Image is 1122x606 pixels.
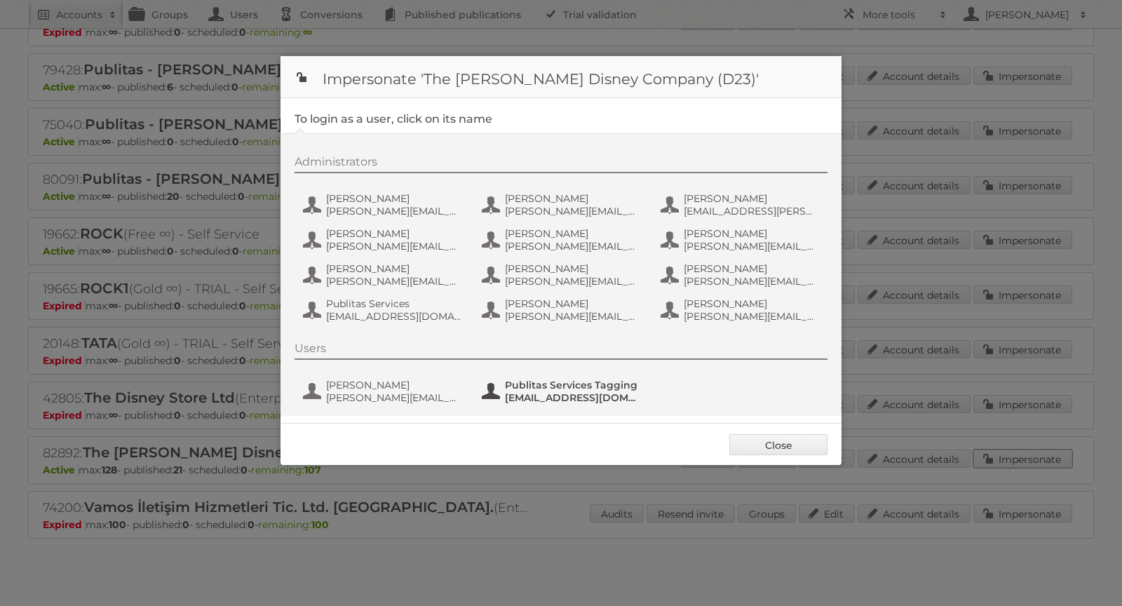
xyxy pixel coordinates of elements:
[326,205,462,217] span: [PERSON_NAME][EMAIL_ADDRESS][PERSON_NAME][DOMAIN_NAME]
[295,155,827,173] div: Administrators
[505,240,641,252] span: [PERSON_NAME][EMAIL_ADDRESS][PERSON_NAME][DOMAIN_NAME]
[302,226,466,254] button: [PERSON_NAME] [PERSON_NAME][EMAIL_ADDRESS][PERSON_NAME][DOMAIN_NAME]
[684,240,820,252] span: [PERSON_NAME][EMAIL_ADDRESS][DOMAIN_NAME]
[505,262,641,275] span: [PERSON_NAME]
[326,310,462,323] span: [EMAIL_ADDRESS][DOMAIN_NAME]
[505,227,641,240] span: [PERSON_NAME]
[505,379,641,391] span: Publitas Services Tagging
[684,297,820,310] span: [PERSON_NAME]
[480,261,645,289] button: [PERSON_NAME] [PERSON_NAME][EMAIL_ADDRESS][PERSON_NAME][DOMAIN_NAME]
[505,391,641,404] span: [EMAIL_ADDRESS][DOMAIN_NAME]
[295,342,827,360] div: Users
[326,240,462,252] span: [PERSON_NAME][EMAIL_ADDRESS][PERSON_NAME][DOMAIN_NAME]
[480,191,645,219] button: [PERSON_NAME] [PERSON_NAME][EMAIL_ADDRESS][DOMAIN_NAME]
[684,205,820,217] span: [EMAIL_ADDRESS][PERSON_NAME][DOMAIN_NAME]
[684,192,820,205] span: [PERSON_NAME]
[659,296,824,324] button: [PERSON_NAME] [PERSON_NAME][EMAIL_ADDRESS][PERSON_NAME][DOMAIN_NAME]
[659,191,824,219] button: [PERSON_NAME] [EMAIL_ADDRESS][PERSON_NAME][DOMAIN_NAME]
[505,297,641,310] span: [PERSON_NAME]
[684,262,820,275] span: [PERSON_NAME]
[684,227,820,240] span: [PERSON_NAME]
[326,379,462,391] span: [PERSON_NAME]
[326,391,462,404] span: [PERSON_NAME][EMAIL_ADDRESS][PERSON_NAME][DOMAIN_NAME]
[659,226,824,254] button: [PERSON_NAME] [PERSON_NAME][EMAIL_ADDRESS][DOMAIN_NAME]
[302,191,466,219] button: [PERSON_NAME] [PERSON_NAME][EMAIL_ADDRESS][PERSON_NAME][DOMAIN_NAME]
[326,262,462,275] span: [PERSON_NAME]
[505,275,641,288] span: [PERSON_NAME][EMAIL_ADDRESS][PERSON_NAME][DOMAIN_NAME]
[505,205,641,217] span: [PERSON_NAME][EMAIL_ADDRESS][DOMAIN_NAME]
[295,112,492,126] legend: To login as a user, click on its name
[729,434,827,455] a: Close
[302,296,466,324] button: Publitas Services [EMAIL_ADDRESS][DOMAIN_NAME]
[302,261,466,289] button: [PERSON_NAME] [PERSON_NAME][EMAIL_ADDRESS][PERSON_NAME][DOMAIN_NAME]
[326,297,462,310] span: Publitas Services
[480,377,645,405] button: Publitas Services Tagging [EMAIL_ADDRESS][DOMAIN_NAME]
[684,275,820,288] span: [PERSON_NAME][EMAIL_ADDRESS][PERSON_NAME][DOMAIN_NAME]
[326,275,462,288] span: [PERSON_NAME][EMAIL_ADDRESS][PERSON_NAME][DOMAIN_NAME]
[480,226,645,254] button: [PERSON_NAME] [PERSON_NAME][EMAIL_ADDRESS][PERSON_NAME][DOMAIN_NAME]
[505,310,641,323] span: [PERSON_NAME][EMAIL_ADDRESS][PERSON_NAME][DOMAIN_NAME]
[280,56,841,98] h1: Impersonate 'The [PERSON_NAME] Disney Company (D23)'
[302,377,466,405] button: [PERSON_NAME] [PERSON_NAME][EMAIL_ADDRESS][PERSON_NAME][DOMAIN_NAME]
[326,227,462,240] span: [PERSON_NAME]
[480,296,645,324] button: [PERSON_NAME] [PERSON_NAME][EMAIL_ADDRESS][PERSON_NAME][DOMAIN_NAME]
[684,310,820,323] span: [PERSON_NAME][EMAIL_ADDRESS][PERSON_NAME][DOMAIN_NAME]
[326,192,462,205] span: [PERSON_NAME]
[659,261,824,289] button: [PERSON_NAME] [PERSON_NAME][EMAIL_ADDRESS][PERSON_NAME][DOMAIN_NAME]
[505,192,641,205] span: [PERSON_NAME]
